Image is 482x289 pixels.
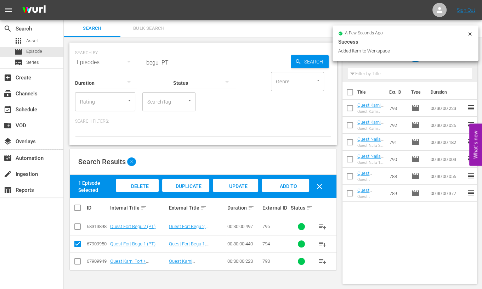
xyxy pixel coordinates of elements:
span: Channels [4,89,12,98]
span: Episode [14,48,23,56]
span: Episode [411,189,419,198]
td: 793 [387,100,408,117]
span: sort [141,205,147,211]
span: a few seconds ago [345,30,383,36]
button: Update Metadata [213,179,258,192]
button: Duplicate Episode [162,179,209,192]
span: Automation [4,154,12,162]
td: 791 [387,134,408,151]
span: reorder [466,189,475,197]
span: Episode [411,104,419,112]
button: Delete Episodes [116,179,159,192]
th: Type [407,82,426,102]
span: Update Metadata [220,183,251,202]
span: Search [301,55,329,68]
span: Schedule [4,105,12,114]
span: Episode [411,155,419,163]
div: 68313898 [87,224,108,229]
button: Open [186,97,193,104]
div: 00:30:00.440 [227,241,260,246]
div: Internal Title [110,204,166,212]
div: External ID [262,205,288,211]
span: menu [4,6,13,14]
span: Series [14,58,23,67]
div: Episodes [75,52,137,72]
button: playlist_add [314,253,331,270]
span: Episode [26,48,42,55]
span: Ingestion [4,170,12,178]
span: playlist_add [318,257,327,266]
div: Duration [227,204,260,212]
td: 789 [387,185,408,202]
span: clear [315,182,324,191]
th: Ext. ID [385,82,407,102]
th: Duration [426,82,469,102]
div: Quest [GEOGRAPHIC_DATA] 3, [GEOGRAPHIC_DATA] [357,194,384,199]
div: Quest Naila 1, [GEOGRAPHIC_DATA] [357,160,384,165]
a: Sign Out [457,7,475,13]
button: Open Feedback Widget [469,123,482,166]
span: 793 [262,259,270,264]
button: Open [315,77,322,84]
span: Overlays [4,137,12,146]
a: Quest Fort Begu 1 (PT) [110,241,155,246]
div: 00:30:00.223 [227,259,260,264]
td: 00:30:00.056 [427,168,466,185]
span: Duplicate Episode [170,183,202,202]
span: 794 [262,241,270,246]
span: sort [306,205,313,211]
div: External Title [169,204,225,212]
a: Quest Kolkata 3 (PT) [357,188,376,204]
span: 3 [127,157,136,166]
span: sort [200,205,207,211]
span: playlist_add [318,240,327,248]
td: 00:30:00.182 [427,134,466,151]
span: Episode [411,138,419,146]
td: 788 [387,168,408,185]
span: reorder [466,138,475,146]
td: 792 [387,117,408,134]
span: Search [68,24,116,33]
div: Success [338,38,473,46]
td: 00:30:00.223 [427,100,466,117]
span: Episode [411,121,419,129]
span: Bulk Search [125,24,173,33]
button: Search [291,55,329,68]
span: Add to Workspace [268,183,303,202]
div: ID [87,205,108,211]
span: reorder [466,172,475,180]
p: Search Filters: [75,118,331,124]
button: Open [126,97,133,104]
div: Status [291,204,312,212]
a: Quest Naila 2 (PT) [357,137,384,147]
span: Episode [411,172,419,180]
button: clear [311,178,328,195]
span: Asset [14,37,23,45]
span: Create [4,73,12,82]
a: Quest Naila 1 (PT) [357,154,384,164]
div: 00:30:00.497 [227,224,260,229]
div: Quest [GEOGRAPHIC_DATA] 2, [GEOGRAPHIC_DATA] [357,177,384,182]
a: Quest Fort Begu 2, [GEOGRAPHIC_DATA] [169,224,212,234]
div: Quest Karni [GEOGRAPHIC_DATA], [GEOGRAPHIC_DATA] [357,109,384,114]
a: Quest Kolkata 2 (PT) [357,171,376,187]
span: Series [26,59,39,66]
span: Delete Episodes [123,183,151,202]
a: Quest Karni Fort + [GEOGRAPHIC_DATA] (PT) [357,102,384,129]
span: Asset [26,37,38,44]
span: Search [4,24,12,33]
button: playlist_add [314,235,331,252]
a: Quest Fort Begu 1, [GEOGRAPHIC_DATA] [169,241,212,252]
span: sort [248,205,254,211]
span: reorder [466,104,475,112]
span: 795 [262,224,270,229]
img: ans4CAIJ8jUAAAAAAAAAAAAAAAAAAAAAAAAgQb4GAAAAAAAAAAAAAAAAAAAAAAAAJMjXAAAAAAAAAAAAAAAAAAAAAAAAgAT5G... [17,2,51,18]
a: Quest Karni Fort + [GEOGRAPHIC_DATA] (PT) [110,259,163,269]
span: Reports [4,186,12,194]
div: 67909949 [87,259,108,264]
a: Quest Fort Begu 2 (PT) [110,224,155,229]
a: Quest Karni [GEOGRAPHIC_DATA], [GEOGRAPHIC_DATA] [169,259,213,274]
span: reorder [466,121,475,129]
div: Quest Karni Fort, [GEOGRAPHIC_DATA] [357,126,384,131]
td: 00:30:00.026 [427,117,466,134]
